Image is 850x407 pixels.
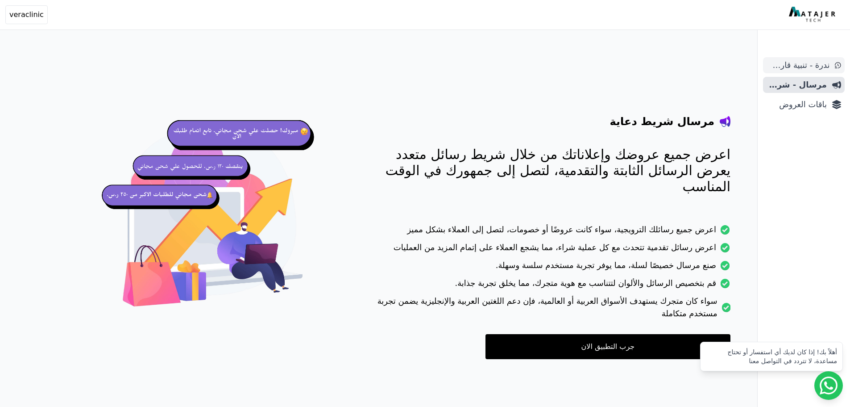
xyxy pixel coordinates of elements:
[5,5,48,24] button: veraclinic
[363,259,730,277] li: صنع مرسال خصيصًا لسلة، مما يوفر تجربة مستخدم سلسة وسهلة.
[485,334,730,359] a: جرب التطبيق الان
[789,7,838,23] img: MatajerTech Logo
[767,59,829,71] span: ندرة - تنبية قارب علي النفاذ
[767,79,827,91] span: مرسال - شريط دعاية
[363,295,730,325] li: سواء كان متجرك يستهدف الأسواق العربية أو العالمية، فإن دعم اللغتين العربية والإنجليزية يضمن تجربة...
[610,114,714,129] h4: مرسال شريط دعاية
[99,107,327,336] img: hero
[363,223,730,241] li: اعرض جميع رسائلك الترويجية، سواء كانت عروضًا أو خصومات، لتصل إلى العملاء بشكل مميز
[363,277,730,295] li: قم بتخصيص الرسائل والألوان لتتناسب مع هوية متجرك، مما يخلق تجربة جذابة.
[9,9,44,20] span: veraclinic
[767,98,827,111] span: باقات العروض
[363,241,730,259] li: اعرض رسائل تقدمية تتحدث مع كل عملية شراء، مما يشجع العملاء على إتمام المزيد من العمليات
[363,147,730,195] p: اعرض جميع عروضك وإعلاناتك من خلال شريط رسائل متعدد يعرض الرسائل الثابتة والتقدمية، لتصل إلى جمهور...
[706,348,837,365] div: أهلاً بك! إذا كان لديك أي استفسار أو تحتاج مساعدة، لا تتردد في التواصل معنا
